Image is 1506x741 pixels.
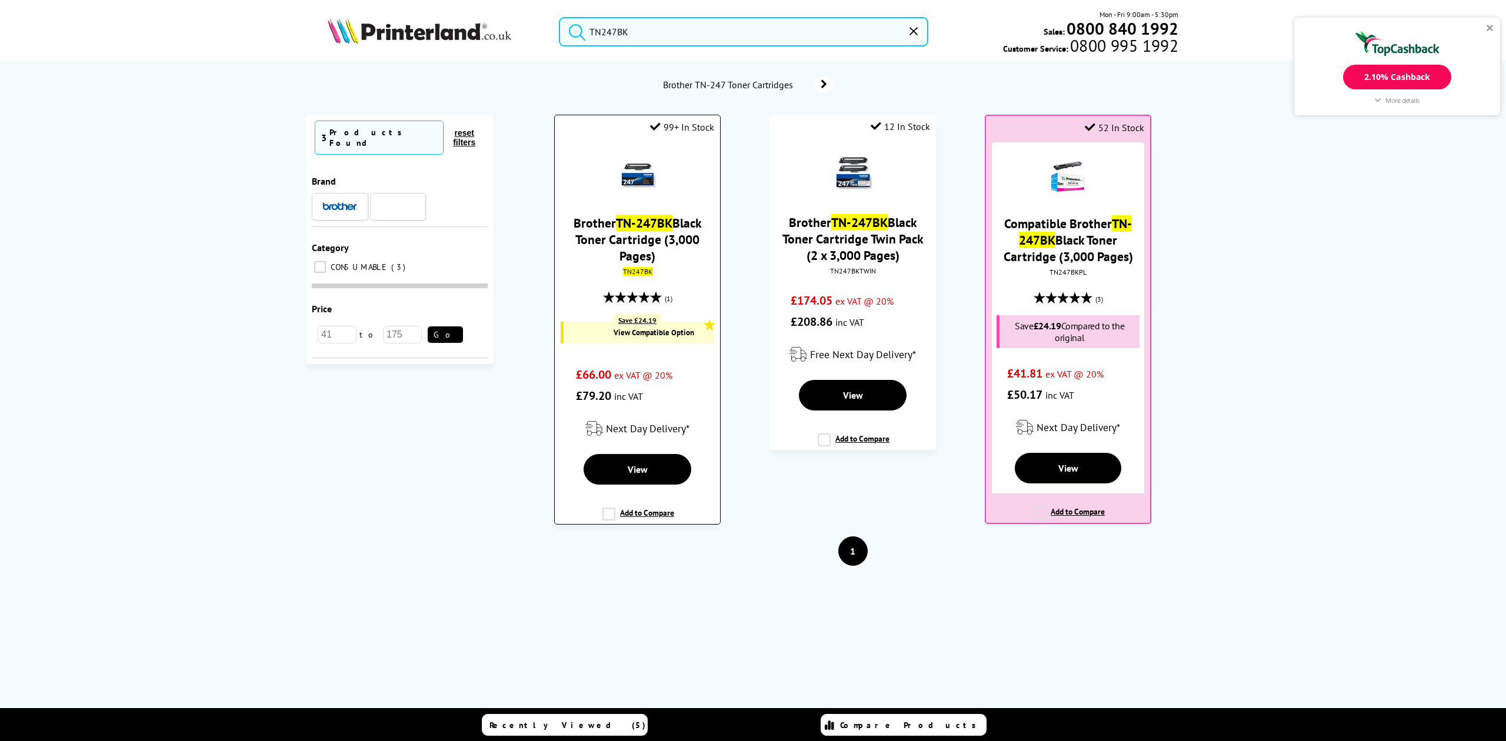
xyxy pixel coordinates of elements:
div: TN247BKPL [995,268,1141,276]
span: £208.86 [791,314,832,329]
div: Save Compared to the original [997,315,1140,348]
img: Printerland Logo [328,18,511,44]
img: Brother-TN247BKTWIN-Main-Small.gif [832,153,874,194]
span: to [356,329,383,340]
b: 0800 840 1992 [1067,18,1178,39]
a: BrotherTN-247BKBlack Toner Cartridge (3,000 Pages) [574,215,702,264]
span: (3) [1095,288,1103,311]
input: 41 [318,326,356,343]
span: £24.19 [1034,320,1061,332]
span: Sales: [1044,26,1065,37]
label: Add to Compare [602,508,674,530]
div: modal_delivery [992,411,1144,444]
span: 3 [391,262,408,272]
div: 52 In Stock [1085,122,1144,133]
mark: TN-247BK [616,215,672,231]
span: View [628,464,648,476]
span: (1) [665,288,672,310]
input: CONSUMABLE 3 [314,261,326,273]
span: Free Next Day Delivery* [810,348,916,361]
span: £50.17 [1007,387,1042,402]
span: View Compatible Option [614,328,694,338]
span: Customer Service: [1003,40,1178,54]
input: 175 [383,326,422,343]
a: Recently Viewed (5) [482,714,648,736]
a: View [799,380,907,410]
img: Brother [322,202,358,211]
button: Go [428,326,463,343]
div: modal_delivery [561,413,714,446]
a: View [1015,453,1122,483]
span: £66.00 [576,368,611,383]
span: ex VAT @ 20% [614,370,672,382]
mark: TN-247BK [1019,215,1132,248]
a: Compare Products [821,714,987,736]
a: Compatible BrotherTN-247BKBlack Toner Cartridge (3,000 Pages) [1004,215,1133,265]
span: Brand [312,175,336,187]
label: Add to Compare [818,433,889,456]
a: Printerland Logo [328,18,545,46]
span: 3 [321,132,326,143]
span: £174.05 [791,293,832,308]
span: £79.20 [576,389,611,404]
a: View [584,455,691,485]
span: View [1058,462,1078,474]
span: Category [312,242,349,253]
span: ex VAT @ 20% [835,295,894,307]
div: TN247BKTWIN [778,266,927,275]
span: Next Day Delivery* [1037,420,1120,434]
span: View [843,389,863,401]
label: Add to Compare [1033,506,1105,529]
span: CONSUMABLE [328,262,390,272]
span: £41.81 [1007,366,1042,381]
div: Save £24.19 [612,314,662,326]
span: inc VAT [1045,389,1074,401]
div: 99+ In Stock [650,121,714,133]
span: Compare Products [840,720,982,730]
span: 0800 995 1992 [1068,40,1178,51]
img: Brother-TN-247BK-Toner-Packaging-New-Small.png [617,153,658,195]
mark: TN247BK [623,267,652,276]
a: View Compatible Option [569,328,708,338]
input: Search prod [559,17,928,46]
a: BrotherTN-247BKBlack Toner Cartridge Twin Pack (2 x 3,000 Pages) [782,214,924,263]
span: Recently Viewed (5) [489,720,646,730]
span: Mon - Fri 9:00am - 5:30pm [1099,9,1178,20]
span: Brother TN-247 Toner Cartridges [662,79,798,91]
div: Products Found [329,127,437,148]
span: Next Day Delivery* [606,422,689,436]
a: Brother TN-247 Toner Cartridges [662,76,833,93]
span: ex VAT @ 20% [1045,368,1104,380]
div: modal_delivery [775,338,930,371]
button: reset filters [444,128,485,148]
span: inc VAT [614,391,643,403]
a: 0800 840 1992 [1065,23,1178,34]
span: inc VAT [835,316,864,328]
span: Price [312,303,332,315]
img: Cartridges [584,328,608,338]
div: 12 In Stock [871,121,930,132]
mark: TN-247BK [831,214,888,231]
img: TN247BKPL-small.jpg [1048,154,1089,195]
img: Printerland [381,203,416,209]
